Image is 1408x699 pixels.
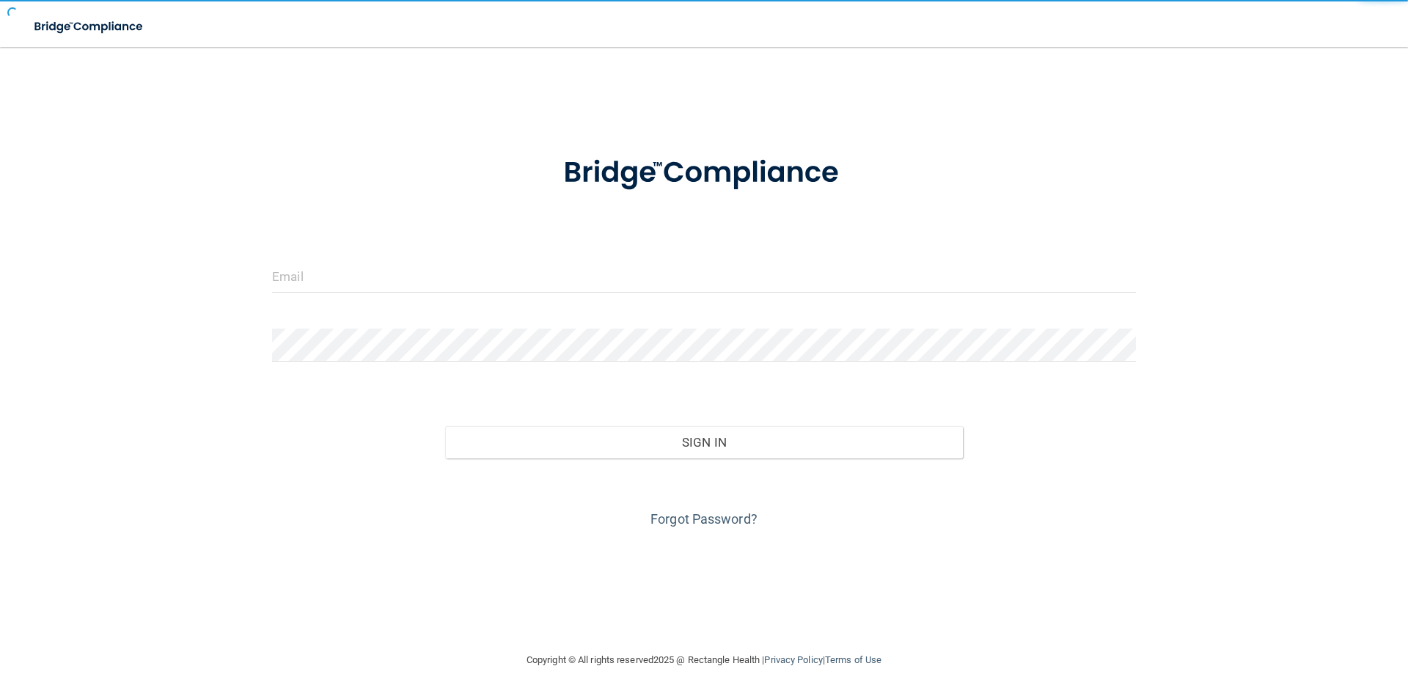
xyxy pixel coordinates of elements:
div: Copyright © All rights reserved 2025 @ Rectangle Health | | [436,637,972,684]
a: Forgot Password? [650,511,758,527]
img: bridge_compliance_login_screen.278c3ca4.svg [22,12,157,42]
a: Terms of Use [825,654,881,665]
button: Sign In [445,426,964,458]
input: Email [272,260,1136,293]
img: bridge_compliance_login_screen.278c3ca4.svg [533,135,875,211]
a: Privacy Policy [764,654,822,665]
